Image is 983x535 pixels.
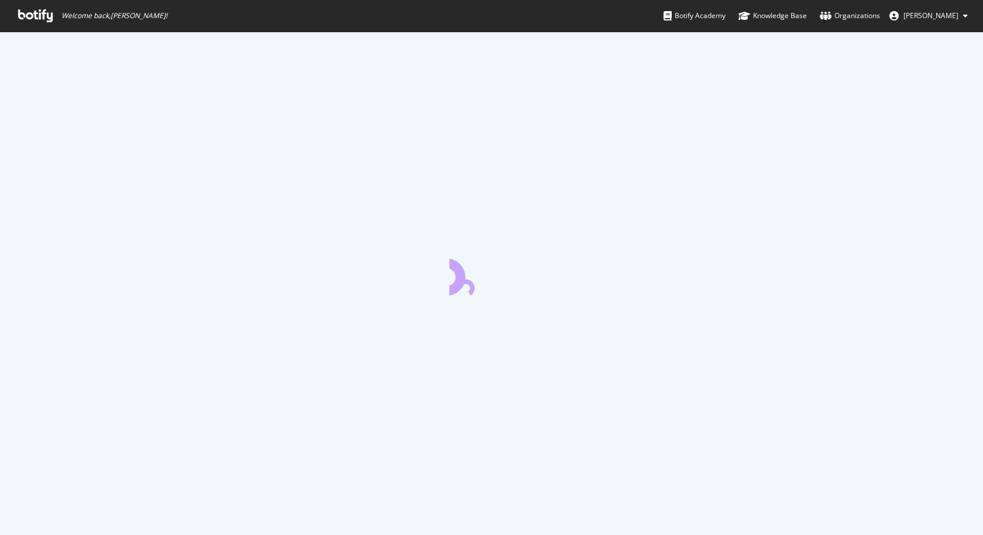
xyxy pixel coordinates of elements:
div: Knowledge Base [738,10,807,22]
div: Organizations [820,10,880,22]
span: Marta Plaza [903,11,958,20]
span: Welcome back, [PERSON_NAME] ! [61,11,167,20]
div: Botify Academy [664,10,726,22]
div: animation [449,253,534,295]
button: [PERSON_NAME] [880,6,977,25]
